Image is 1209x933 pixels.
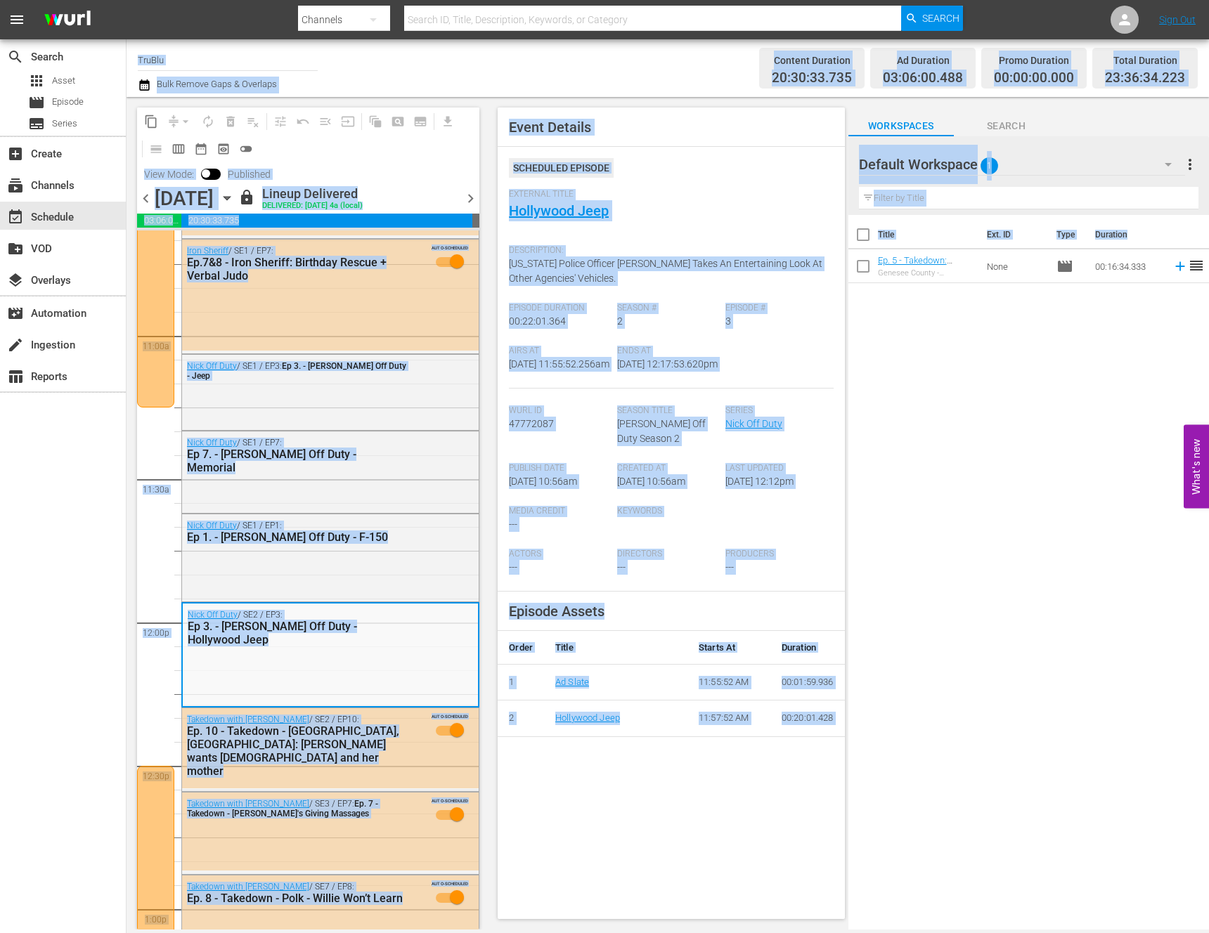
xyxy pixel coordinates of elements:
[216,142,231,156] span: preview_outlined
[859,145,1185,184] div: Default Workspace
[7,305,24,322] span: Automation
[509,463,610,474] span: Publish Date
[509,202,609,219] a: Hollywood Jeep
[1056,258,1073,275] span: Episode
[194,142,208,156] span: date_range_outlined
[187,256,407,282] div: Ep.7&8 - Iron Sheriff: Birthday Rescue + Verbal Judo
[262,202,363,211] div: DELIVERED: [DATE] 4a (local)
[509,405,610,417] span: Wurl Id
[239,142,253,156] span: toggle_off
[1172,259,1188,274] svg: Add to Schedule
[187,724,407,778] div: Ep. 10 - Takedown - [GEOGRAPHIC_DATA], [GEOGRAPHIC_DATA]: [PERSON_NAME] wants [DEMOGRAPHIC_DATA] ...
[770,700,845,737] td: 00:20:01.428
[8,11,25,28] span: menu
[687,700,770,737] td: 11:57:52 AM
[981,151,998,181] span: 1
[509,506,610,517] span: Media Credit
[238,189,255,206] span: lock
[28,115,45,132] span: Series
[188,620,406,646] div: Ep 3. - [PERSON_NAME] Off Duty - Hollywood Jeep
[498,664,544,700] td: 1
[725,549,827,560] span: Producers
[7,272,24,289] span: Overlays
[201,169,211,178] span: Toggle to switch from Published to Draft view.
[1182,148,1198,181] button: more_vert
[509,603,604,620] span: Episode Assets
[878,215,979,254] th: Title
[772,70,852,86] span: 20:30:33.735
[187,361,407,381] div: / SE1 / EP3:
[172,142,186,156] span: calendar_view_week_outlined
[617,358,718,370] span: [DATE] 12:17:53.620pm
[137,169,201,180] span: View Mode:
[617,418,706,444] span: [PERSON_NAME] Off Duty Season 2
[509,549,610,560] span: Actors
[1087,215,1171,254] th: Duration
[1184,425,1209,509] button: Open Feedback Widget
[7,337,24,353] span: Ingestion
[544,631,687,665] th: Title
[617,303,718,314] span: Season #
[472,214,479,228] span: 00:23:25.777
[509,346,610,357] span: Airs At
[509,561,517,573] span: ---
[7,240,24,257] span: VOD
[7,145,24,162] span: Create
[28,94,45,111] span: Episode
[878,255,952,287] a: Ep. 5 - Takedown: Genesee County - [PERSON_NAME]
[387,110,409,133] span: Create Search Block
[1048,215,1087,254] th: Type
[509,358,609,370] span: [DATE] 11:55:52.256am
[235,138,257,160] span: 24 hours Lineup View is OFF
[292,110,314,133] span: Revert to Primary Episode
[994,70,1074,86] span: 00:00:00.000
[221,169,278,180] span: Published
[337,110,359,133] span: Update Metadata from Key Asset
[432,713,468,719] span: AUTO-SCHEDULED
[725,405,827,417] span: Series
[883,70,963,86] span: 03:06:00.488
[28,72,45,89] span: Asset
[981,249,1051,283] td: None
[509,258,822,284] span: [US_STATE] Police Officer [PERSON_NAME] Takes An Entertaining Look At Other Agencies' Vehicles.
[7,368,24,385] span: Reports
[359,107,387,135] span: Refresh All Search Blocks
[555,677,589,687] a: Ad Slate
[140,135,167,162] span: Day Calendar View
[34,4,101,37] img: ans4CAIJ8jUAAAAAAAAAAAAAAAAAAAAAAAAgQb4GAAAAAAAAAAAAAAAAAAAAAAAAJMjXAAAAAAAAAAAAAAAAAAAAAAAAgAT5G...
[187,530,407,544] div: Ep 1. - [PERSON_NAME] Off Duty - F-150
[617,506,718,517] span: Keywords
[187,882,407,905] div: / SE7 / EP8:
[509,119,591,136] span: Event Details
[725,476,794,487] span: [DATE] 12:12pm
[264,107,292,135] span: Customize Events
[432,797,468,804] span: AUTO-SCHEDULED
[509,158,614,178] div: Scheduled Episode
[187,438,407,474] div: / SE1 / EP7:
[1090,249,1167,283] td: 00:16:34.333
[52,74,75,88] span: Asset
[187,715,407,778] div: / SE2 / EP10:
[725,315,731,327] span: 3
[190,138,212,160] span: Month Calendar View
[922,6,959,31] span: Search
[187,799,309,809] a: Takedown with [PERSON_NAME]
[181,214,473,228] span: 20:30:33.735
[187,715,309,724] a: Takedown with [PERSON_NAME]
[498,631,544,665] th: Order
[137,190,155,207] span: chevron_left
[509,245,826,256] span: Description:
[52,95,84,109] span: Episode
[617,561,626,573] span: ---
[498,700,544,737] td: 2
[187,799,378,818] span: Ep. 7 - Takedown - [PERSON_NAME]'s Giving Massages
[848,117,954,135] span: Workspaces
[687,664,770,700] td: 11:55:52 AM
[555,712,620,723] a: Hollywood Jeep
[155,187,214,210] div: [DATE]
[1182,156,1198,173] span: more_vert
[617,315,623,327] span: 2
[617,463,718,474] span: Created At
[188,610,238,620] a: Nick Off Duty
[772,51,852,70] div: Content Duration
